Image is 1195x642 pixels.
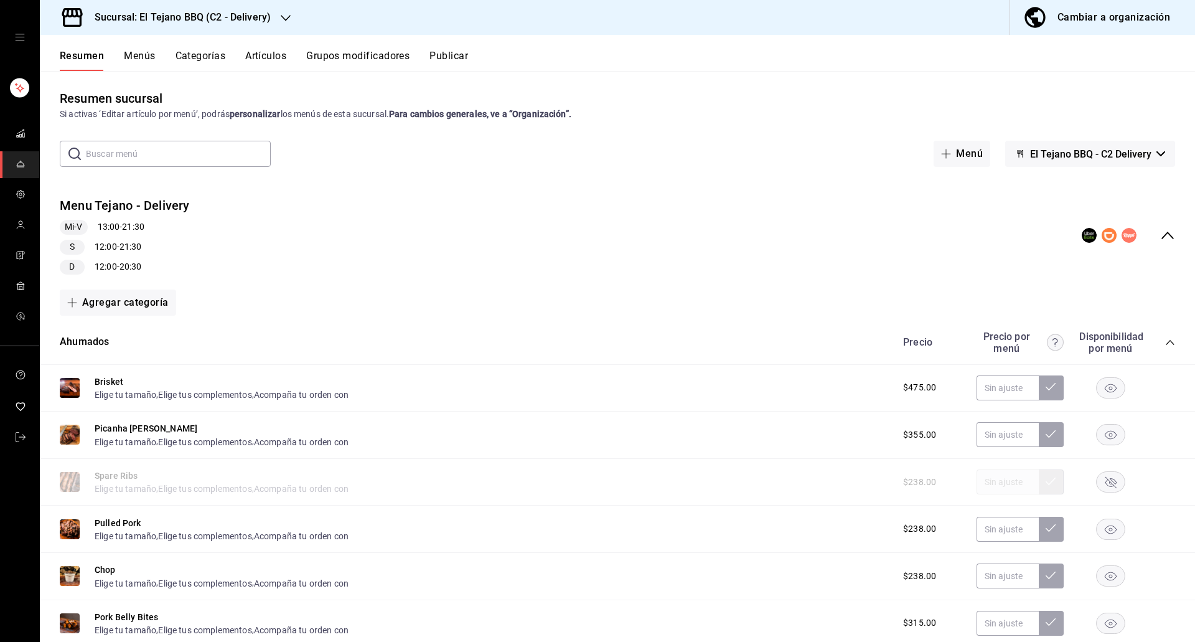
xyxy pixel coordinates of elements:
[903,522,936,536] span: $238.00
[95,435,349,448] div: , ,
[60,220,88,234] span: Mi-V
[95,577,156,590] button: Elige tu tamaño
[158,577,251,590] button: Elige tus complementos
[95,517,141,529] button: Pulled Pork
[977,611,1039,636] input: Sin ajuste
[60,425,80,445] img: Preview
[95,576,349,589] div: , ,
[1057,9,1170,26] div: Cambiar a organización
[158,530,251,542] button: Elige tus complementos
[95,375,123,388] button: Brisket
[977,375,1039,400] input: Sin ajuste
[85,10,271,25] h3: Sucursal: El Tejano BBQ (C2 - Delivery)
[977,517,1039,542] input: Sin ajuste
[60,260,190,275] div: 12:00 - 20:30
[60,378,80,398] img: Preview
[60,519,80,539] img: Preview
[1079,331,1141,354] div: Disponibilidad por menú
[15,32,25,42] button: open drawer
[903,616,936,630] span: $315.00
[95,436,156,448] button: Elige tu tamaño
[254,436,349,448] button: Acompaña tu orden con
[60,108,1175,121] div: Si activas ‘Editar artículo por menú’, podrás los menús de esta sucursal.
[306,50,410,71] button: Grupos modificadores
[903,428,936,441] span: $355.00
[124,50,155,71] button: Menús
[158,389,251,401] button: Elige tus complementos
[389,109,571,119] strong: Para cambios generales, ve a “Organización”.
[254,530,349,542] button: Acompaña tu orden con
[40,187,1195,285] div: collapse-menu-row
[903,381,936,394] span: $475.00
[60,50,1195,71] div: navigation tabs
[64,260,80,273] span: D
[903,570,936,583] span: $238.00
[1165,338,1175,347] button: collapse-category-row
[934,141,990,167] button: Menú
[176,50,226,71] button: Categorías
[60,290,176,316] button: Agregar categoría
[60,240,190,255] div: 12:00 - 21:30
[429,50,468,71] button: Publicar
[60,89,162,108] div: Resumen sucursal
[86,141,271,166] input: Buscar menú
[65,240,80,253] span: S
[95,389,156,401] button: Elige tu tamaño
[245,50,286,71] button: Artículos
[254,577,349,590] button: Acompaña tu orden con
[977,422,1039,447] input: Sin ajuste
[60,335,109,349] button: Ahumados
[254,389,349,401] button: Acompaña tu orden con
[95,623,349,636] div: , ,
[60,197,190,215] button: Menu Tejano - Delivery
[60,50,104,71] button: Resumen
[977,331,1064,354] div: Precio por menú
[95,530,156,542] button: Elige tu tamaño
[95,422,197,435] button: Picanha [PERSON_NAME]
[95,388,349,401] div: , ,
[95,564,116,576] button: Chop
[891,336,970,348] div: Precio
[95,611,158,623] button: Pork Belly Bites
[95,624,156,636] button: Elige tu tamaño
[1030,148,1151,160] span: El Tejano BBQ - C2 Delivery
[977,564,1039,588] input: Sin ajuste
[60,220,190,235] div: 13:00 - 21:30
[95,529,349,542] div: , ,
[230,109,281,119] strong: personalizar
[158,624,251,636] button: Elige tus complementos
[158,436,251,448] button: Elige tus complementos
[60,613,80,633] img: Preview
[254,624,349,636] button: Acompaña tu orden con
[1005,141,1175,167] button: El Tejano BBQ - C2 Delivery
[60,566,80,586] img: Preview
